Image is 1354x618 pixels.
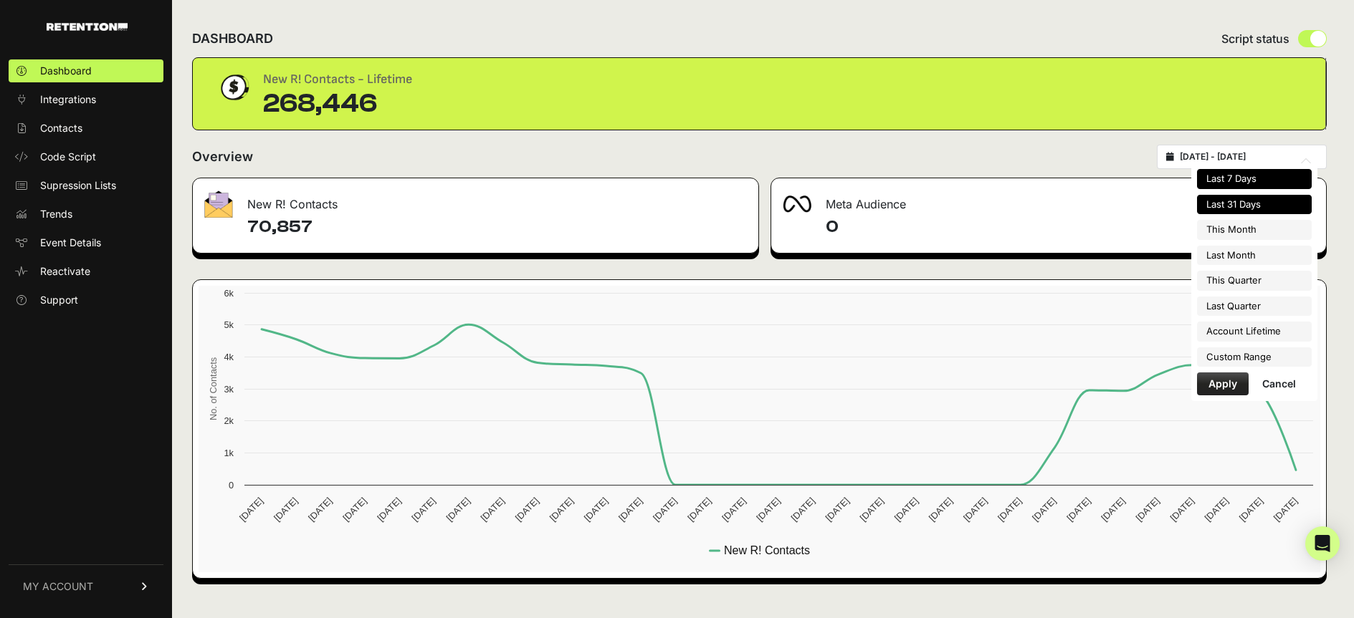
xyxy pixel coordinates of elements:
[1203,496,1231,523] text: [DATE]
[582,496,610,523] text: [DATE]
[444,496,472,523] text: [DATE]
[263,90,412,118] div: 268,446
[40,92,96,107] span: Integrations
[996,496,1024,523] text: [DATE]
[375,496,403,523] text: [DATE]
[1197,271,1312,291] li: This Quarter
[824,496,852,523] text: [DATE]
[548,496,576,523] text: [DATE]
[1305,526,1340,561] div: Open Intercom Messenger
[224,448,234,458] text: 1k
[247,216,747,238] h4: 70,857
[9,88,163,111] a: Integrations
[306,496,334,523] text: [DATE]
[192,147,253,167] h2: Overview
[1197,195,1312,215] li: Last 31 Days
[1064,496,1092,523] text: [DATE]
[208,357,219,420] text: No. of Contacts
[1197,169,1312,189] li: Last 7 Days
[1133,496,1161,523] text: [DATE]
[1197,347,1312,367] li: Custom Range
[1197,246,1312,266] li: Last Month
[1197,296,1312,317] li: Last Quarter
[9,260,163,283] a: Reactivate
[616,496,644,523] text: [DATE]
[229,480,234,491] text: 0
[40,64,92,78] span: Dashboard
[40,150,96,164] span: Code Script
[40,178,116,193] span: Supression Lists
[40,293,78,307] span: Support
[1030,496,1058,523] text: [DATE]
[9,59,163,82] a: Dashboard
[272,496,300,523] text: [DATE]
[651,496,679,523] text: [DATE]
[927,496,955,523] text: [DATE]
[783,195,811,213] img: fa-meta-2f981b61bb99beabf952f7030308934f19ce035c18b003e963880cc3fabeebb7.png
[1197,220,1312,240] li: This Month
[1272,496,1300,523] text: [DATE]
[224,415,234,426] text: 2k
[1197,372,1249,395] button: Apply
[720,496,748,523] text: [DATE]
[40,121,82,135] span: Contacts
[409,496,437,523] text: [DATE]
[1099,496,1127,523] text: [DATE]
[40,264,90,279] span: Reactivate
[47,23,128,31] img: Retention.com
[724,544,810,556] text: New R! Contacts
[685,496,713,523] text: [DATE]
[479,496,507,523] text: [DATE]
[40,207,72,221] span: Trends
[754,496,782,523] text: [DATE]
[263,69,412,90] div: New R! Contacts - Lifetime
[513,496,541,523] text: [DATE]
[224,288,234,299] text: 6k
[892,496,920,523] text: [DATE]
[224,352,234,362] text: 4k
[9,231,163,254] a: Event Details
[788,496,816,523] text: [DATE]
[193,178,758,221] div: New R! Contacts
[224,384,234,395] text: 3k
[204,190,233,218] img: fa-envelope-19ae18322b30453b285274b1b8af3d052b27d846a4fbe8435d1a52b978f639a2.png
[216,69,252,105] img: dollar-coin-05c43ed7efb7bc0c12610022525b4bbbb207c7efeef5aecc26f025e68dcafac9.png
[1197,322,1312,342] li: Account Lifetime
[826,216,1315,238] h4: 0
[224,319,234,330] text: 5k
[9,145,163,168] a: Code Script
[1168,496,1196,523] text: [DATE]
[9,174,163,197] a: Supression Lists
[858,496,886,523] text: [DATE]
[1221,30,1289,47] span: Script status
[192,29,273,49] h2: DASHBOARD
[40,236,101,250] span: Event Details
[237,496,265,523] text: [DATE]
[771,178,1327,221] div: Meta Audience
[9,117,163,140] a: Contacts
[340,496,368,523] text: [DATE]
[1237,496,1265,523] text: [DATE]
[9,289,163,312] a: Support
[9,203,163,226] a: Trends
[23,579,93,594] span: MY ACCOUNT
[961,496,989,523] text: [DATE]
[1251,372,1307,395] button: Cancel
[9,564,163,608] a: MY ACCOUNT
